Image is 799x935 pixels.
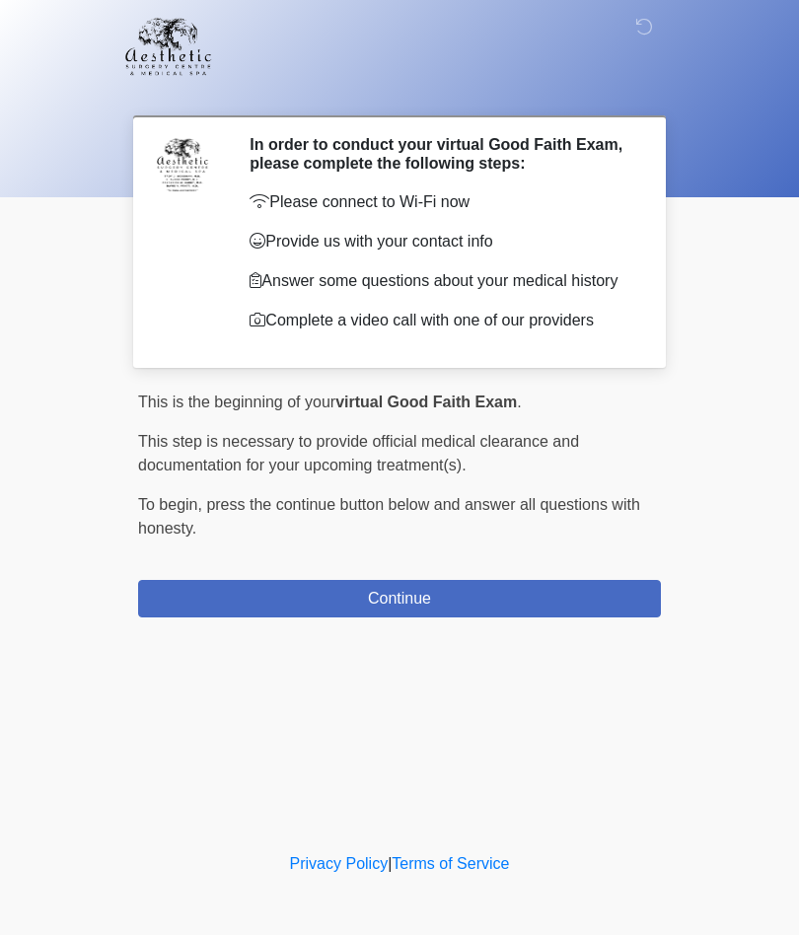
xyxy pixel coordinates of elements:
[335,394,517,410] strong: virtual Good Faith Exam
[250,190,631,214] p: Please connect to Wi-Fi now
[138,496,206,513] span: To begin,
[388,855,392,872] a: |
[290,855,389,872] a: Privacy Policy
[250,135,631,173] h2: In order to conduct your virtual Good Faith Exam, please complete the following steps:
[392,855,509,872] a: Terms of Service
[118,15,218,78] img: Aesthetic Surgery Centre, PLLC Logo
[250,309,631,332] p: Complete a video call with one of our providers
[138,580,661,617] button: Continue
[250,269,631,293] p: Answer some questions about your medical history
[138,394,335,410] span: This is the beginning of your
[138,496,640,537] span: press the continue button below and answer all questions with honesty.
[250,230,631,253] p: Provide us with your contact info
[517,394,521,410] span: .
[138,433,579,473] span: This step is necessary to provide official medical clearance and documentation for your upcoming ...
[153,135,212,194] img: Agent Avatar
